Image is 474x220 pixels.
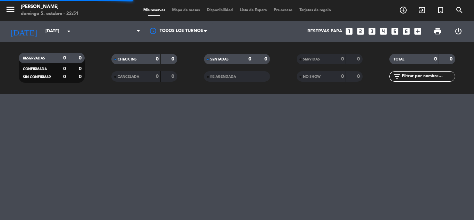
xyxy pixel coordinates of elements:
span: CONFIRMADA [23,67,47,71]
strong: 0 [156,74,159,79]
span: Pre-acceso [270,8,296,12]
strong: 0 [63,74,66,79]
strong: 0 [341,57,344,62]
i: power_settings_new [454,27,463,35]
strong: 0 [357,57,361,62]
strong: 0 [79,74,83,79]
strong: 0 [63,66,66,71]
i: add_box [413,27,422,36]
i: menu [5,4,16,15]
i: looks_3 [367,27,376,36]
span: SENTADAS [210,58,229,61]
i: looks_4 [379,27,388,36]
i: looks_one [345,27,354,36]
strong: 0 [79,66,83,71]
strong: 0 [248,57,251,62]
div: LOG OUT [448,21,469,42]
strong: 0 [156,57,159,62]
input: Filtrar por nombre... [401,73,455,80]
i: exit_to_app [418,6,426,14]
strong: 0 [63,56,66,60]
span: TOTAL [393,58,404,61]
span: CHECK INS [118,58,137,61]
strong: 0 [341,74,344,79]
i: filter_list [393,72,401,81]
i: looks_6 [402,27,411,36]
i: looks_two [356,27,365,36]
span: SERVIDAS [303,58,320,61]
span: print [433,27,442,35]
span: Reservas para [307,29,342,34]
strong: 0 [79,56,83,60]
span: Lista de Espera [236,8,270,12]
i: arrow_drop_down [65,27,73,35]
i: add_circle_outline [399,6,407,14]
strong: 0 [264,57,269,62]
span: NO SHOW [303,75,321,79]
div: [PERSON_NAME] [21,3,79,10]
i: looks_5 [390,27,399,36]
strong: 0 [434,57,437,62]
strong: 0 [357,74,361,79]
span: Mapa de mesas [169,8,203,12]
span: Mis reservas [140,8,169,12]
strong: 0 [171,57,176,62]
i: turned_in_not [437,6,445,14]
span: RE AGENDADA [210,75,236,79]
i: search [455,6,464,14]
span: Disponibilidad [203,8,236,12]
span: CANCELADA [118,75,139,79]
i: [DATE] [5,24,42,39]
span: SIN CONFIRMAR [23,75,51,79]
strong: 0 [450,57,454,62]
div: domingo 5. octubre - 22:51 [21,10,79,17]
button: menu [5,4,16,17]
strong: 0 [171,74,176,79]
span: Tarjetas de regalo [296,8,335,12]
span: RESERVADAS [23,57,45,60]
